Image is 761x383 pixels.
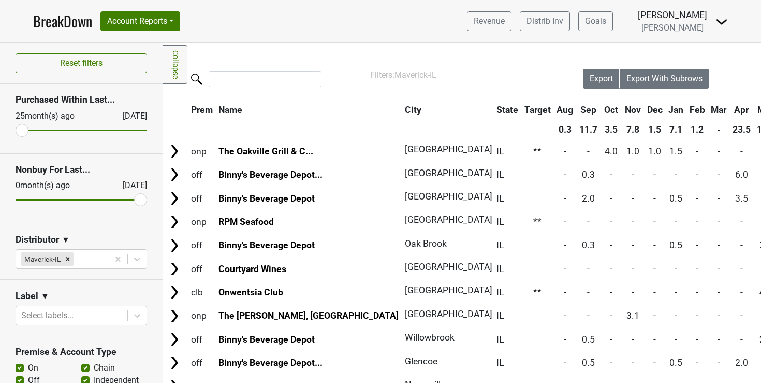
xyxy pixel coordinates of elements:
span: - [675,264,677,274]
a: The [PERSON_NAME], [GEOGRAPHIC_DATA] [218,310,399,321]
span: - [564,264,566,274]
span: - [653,217,656,227]
span: Maverick-IL [394,70,436,80]
img: Arrow right [167,191,182,206]
span: 0.5 [669,193,682,204]
span: Export [590,74,613,83]
span: - [610,193,612,204]
span: - [675,310,677,321]
img: Arrow right [167,308,182,324]
span: - [587,287,590,297]
span: 0.5 [669,240,682,250]
span: [PERSON_NAME] [641,23,704,33]
div: Filters: [370,69,554,81]
button: Reset filters [16,53,147,73]
span: - [610,287,612,297]
th: 1.5 [645,120,665,139]
span: IL [496,146,504,157]
span: IL [496,169,504,180]
span: ▼ [41,290,49,303]
span: - [610,240,612,250]
a: RPM Seafood [218,217,274,227]
span: 3.5 [735,193,748,204]
span: IL [496,358,504,368]
h3: Premise & Account Type [16,347,147,358]
a: Binny's Beverage Depot [218,193,315,204]
th: Feb: activate to sort column ascending [687,101,708,119]
div: [PERSON_NAME] [638,8,707,22]
th: Nov: activate to sort column ascending [622,101,643,119]
img: Dropdown Menu [715,16,728,28]
span: 3.1 [626,310,639,321]
th: 7.1 [666,120,686,139]
span: [GEOGRAPHIC_DATA] [405,215,492,225]
span: 0.5 [582,334,595,345]
h3: Distributor [16,234,59,245]
span: - [632,334,634,345]
a: Binny's Beverage Depot... [218,169,323,180]
span: - [653,358,656,368]
th: 1.2 [687,120,708,139]
th: Dec: activate to sort column ascending [645,101,665,119]
span: Target [524,105,551,115]
img: Arrow right [167,238,182,253]
span: IL [496,334,504,345]
span: - [632,193,634,204]
span: Glencoe [405,356,437,366]
span: - [653,169,656,180]
span: [GEOGRAPHIC_DATA] [405,309,492,319]
div: Remove Maverick-IL [62,252,74,266]
span: - [587,217,590,227]
span: [GEOGRAPHIC_DATA] [405,191,492,202]
th: &nbsp;: activate to sort column ascending [164,101,187,119]
span: 0.3 [582,240,595,250]
a: Courtyard Wines [218,264,286,274]
th: 7.8 [622,120,643,139]
label: Chain [94,362,115,374]
button: Export With Subrows [620,69,709,89]
td: off [188,187,215,209]
span: 4.0 [605,146,618,157]
span: - [610,334,612,345]
span: ▼ [62,234,70,246]
label: On [28,362,38,374]
span: - [718,287,720,297]
button: Account Reports [100,11,180,31]
span: - [653,240,656,250]
span: - [610,358,612,368]
img: Arrow right [167,332,182,347]
span: - [675,217,677,227]
span: - [740,310,743,321]
a: The Oakville Grill & C... [218,146,313,157]
div: [DATE] [113,179,147,192]
span: IL [496,217,504,227]
span: - [718,310,720,321]
span: 0.5 [582,358,595,368]
h3: Purchased Within Last... [16,94,147,105]
a: BreakDown [33,10,92,32]
td: onp [188,140,215,162]
span: - [696,193,698,204]
span: - [632,217,634,227]
h3: Nonbuy For Last... [16,164,147,175]
span: - [740,146,743,157]
span: [GEOGRAPHIC_DATA] [405,168,492,178]
span: Name [218,105,242,115]
span: - [696,240,698,250]
span: - [718,146,720,157]
span: - [632,264,634,274]
span: [GEOGRAPHIC_DATA] [405,285,492,295]
span: - [653,310,656,321]
th: 3.5 [601,120,622,139]
a: Binny's Beverage Depot... [218,358,323,368]
span: - [564,240,566,250]
span: - [653,264,656,274]
th: Mar: activate to sort column ascending [709,101,729,119]
span: - [740,334,743,345]
td: onp [188,210,215,233]
th: City: activate to sort column ascending [402,101,488,119]
span: 0.5 [669,358,682,368]
td: off [188,352,215,374]
span: IL [496,240,504,250]
span: - [718,264,720,274]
